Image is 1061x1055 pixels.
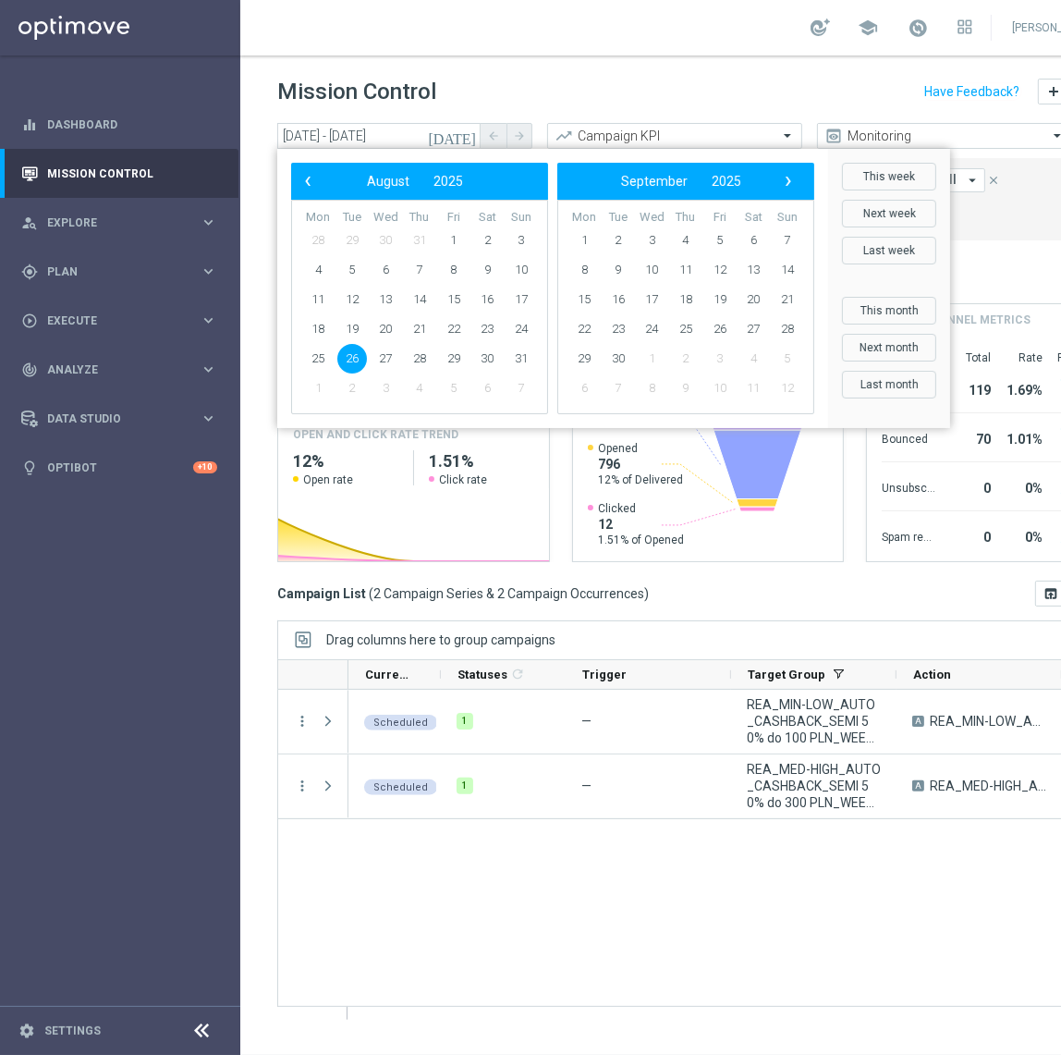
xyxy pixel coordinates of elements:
span: 2025 [712,174,741,189]
span: 12 [773,374,802,403]
span: 27 [371,344,400,374]
span: 9 [604,255,633,285]
span: 14 [405,285,434,314]
span: 6 [569,374,599,403]
span: 15 [439,285,469,314]
div: Press SPACE to select this row. [278,754,348,819]
th: weekday [737,210,771,226]
th: weekday [602,210,636,226]
i: keyboard_arrow_right [200,263,217,280]
span: 12% of Delivered [598,472,683,487]
span: Calculate column [507,664,525,684]
span: 1 [569,226,599,255]
div: Mission Control [20,166,218,181]
span: 796 [598,456,683,472]
div: 0% [998,472,1043,501]
button: [DATE] [425,123,481,151]
span: 30 [604,344,633,374]
span: Clicked [598,501,684,516]
i: lightbulb [21,460,38,476]
i: [DATE] [428,128,478,144]
i: play_circle_outline [21,313,38,329]
span: 25 [671,314,701,344]
th: weekday [470,210,505,226]
a: Mission Control [47,149,217,198]
span: 24 [637,314,666,344]
button: This week [842,163,936,190]
i: settings [18,1023,35,1039]
span: 5 [337,255,367,285]
span: Statuses [457,668,507,681]
span: 29 [337,226,367,255]
button: August [355,169,421,193]
span: 28 [303,226,333,255]
span: › [776,169,800,193]
span: 2 Campaign Series & 2 Campaign Occurrences [373,585,644,602]
div: Analyze [21,362,200,378]
h4: Other channel metrics [882,312,1031,328]
i: refresh [510,667,525,681]
span: Data Studio [47,413,200,424]
span: 21 [773,285,802,314]
span: 4 [738,344,768,374]
span: 3 [705,344,735,374]
span: 28 [405,344,434,374]
span: 20 [738,285,768,314]
button: Next week [842,200,936,227]
span: 26 [337,344,367,374]
span: — [581,779,591,793]
span: A [912,716,924,727]
span: 18 [671,285,701,314]
div: Execute [21,313,200,329]
div: 119 [943,374,991,403]
input: Select date range [277,123,481,149]
div: play_circle_outline Execute keyboard_arrow_right [20,313,218,328]
span: 10 [637,255,666,285]
button: lightbulb Optibot +10 [20,460,218,475]
div: Dashboard [21,100,217,149]
th: weekday [567,210,602,226]
div: equalizer Dashboard [20,117,218,132]
i: track_changes [21,362,38,378]
span: 4 [405,374,434,403]
i: add [1046,84,1061,99]
th: weekday [335,210,370,226]
i: keyboard_arrow_right [200,410,217,427]
div: Plan [21,264,200,280]
span: 18 [303,314,333,344]
div: 70 [943,423,991,452]
span: 28 [773,314,802,344]
a: Settings [44,1025,101,1037]
span: 14 [773,255,802,285]
div: 0 [943,472,991,501]
button: This month [842,297,936,325]
button: person_search Explore keyboard_arrow_right [20,215,218,230]
span: Opened [598,441,683,456]
div: Spam reported [882,521,935,550]
th: weekday [702,210,737,226]
a: Dashboard [47,100,217,149]
ng-select: Campaign KPI [547,123,802,149]
span: 31 [405,226,434,255]
div: Row Groups [326,632,555,647]
span: 1 [439,226,469,255]
input: Have Feedback? [924,85,1019,98]
bs-datepicker-navigation-view: ​ ​ ​ [562,169,800,193]
span: Drag columns here to group campaigns [326,632,555,647]
i: trending_up [555,127,573,145]
span: 30 [371,226,400,255]
span: REA_MED-HIGH_AUTO_CASHBACK_SEMI 50% do 300 PLN_WEEKLY [930,778,1046,794]
div: Mission Control [21,149,217,198]
span: 10 [705,374,735,403]
button: Last week [842,237,936,264]
span: REA_MED-HIGH_AUTO_CASHBACK_SEMI 50% do 300 PLN_WEEKLY [747,761,881,811]
span: 15 [569,285,599,314]
span: 27 [738,314,768,344]
span: 1 [303,374,333,403]
span: 26 [705,314,735,344]
span: 7 [506,374,536,403]
span: 19 [705,285,735,314]
button: Data Studio keyboard_arrow_right [20,411,218,426]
